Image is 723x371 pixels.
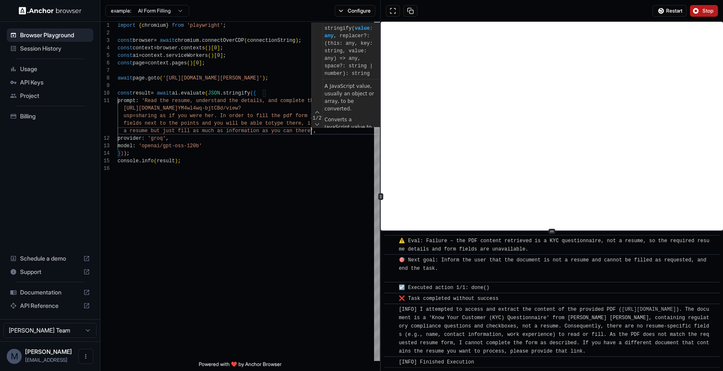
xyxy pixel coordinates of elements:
span: contexts [181,45,205,51]
span: ; [127,151,130,156]
span: ( [154,158,156,164]
span: Billing [20,112,90,120]
span: ​ [388,256,392,264]
span: : [133,143,136,149]
span: . [178,45,181,51]
div: 6 [100,59,110,67]
span: : [142,136,145,141]
span: API Keys [20,78,90,87]
span: 0 [217,53,220,59]
span: ] [217,45,220,51]
span: ( [244,38,247,43]
span: Usage [20,65,90,73]
button: Restart [652,5,687,17]
span: model [118,143,133,149]
span: ( [205,45,208,51]
span: 'groq' [148,136,166,141]
span: 'Read the resume, understand the details, and comp [142,98,292,104]
span: stringify( [325,26,355,31]
a: [URL][DOMAIN_NAME] [622,307,676,312]
span: 'openai/gpt-oss-120b' [138,143,202,149]
div: 15 [100,157,110,165]
div: M [7,349,22,364]
span: ​ [388,284,392,292]
span: await [118,75,133,81]
span: page [133,75,145,81]
span: Project [20,92,90,100]
span: ; [202,60,205,66]
span: chromium [142,23,166,28]
span: ( [187,60,190,66]
span: from [172,23,184,28]
span: evaluate [181,90,205,96]
span: . [138,158,141,164]
span: ; [298,38,301,43]
span: const [118,60,133,66]
span: Schedule a demo [20,254,80,263]
span: ❌ Task completed without success [399,296,498,302]
span: result [157,158,175,164]
span: maveen@913.ai [25,357,67,363]
span: [INFO] I attempted to access and extract the content of the provided PDF ( ). The document is a '... [399,307,709,354]
span: YM4wl4wq-bjtCBd/view? [178,105,241,111]
span: const [118,53,133,59]
span: ) [190,60,193,66]
img: Anchor Logo [19,7,82,15]
span: he pdf form just click on the [274,113,361,119]
span: [URL][DOMAIN_NAME] [123,105,178,111]
div: 14 [100,150,110,157]
span: example: [111,8,131,14]
div: 4 [100,44,110,52]
span: ​ [388,237,392,245]
span: ☑️ Executed action 1/1: done() [399,285,490,291]
span: Documentation [20,288,80,297]
div: API Reference [7,299,93,312]
span: . [169,60,172,66]
span: fields next to the points and you will be able to [123,120,271,126]
span: ai [172,90,178,96]
span: } [166,23,169,28]
p: Converts a JavaScript value to a JavaScript Object Notation (JSON) string. [325,116,375,154]
span: ( [208,53,211,59]
span: await [160,38,175,43]
div: 1 [100,22,110,29]
span: Session History [20,44,90,53]
span: , [166,136,169,141]
span: ​ [388,305,392,314]
span: goto [148,75,160,81]
span: . [163,53,166,59]
span: lete the form at [292,98,341,104]
div: 16 [100,165,110,172]
span: . [220,90,223,96]
span: result [133,90,151,96]
span: JSON [208,90,220,96]
button: Configure [335,5,375,17]
button: Stop [690,5,718,17]
span: API Reference [20,302,80,310]
div: 2 [100,29,110,37]
span: provider [118,136,142,141]
span: const [118,38,133,43]
span: [INFO] Finished Execution [399,359,474,365]
div: 9 [100,82,110,90]
span: Powered with ❤️ by Anchor Browser [199,361,282,371]
span: 0 [214,45,217,51]
div: 8 [100,74,110,82]
span: stringify [223,90,250,96]
span: } [118,151,120,156]
div: 12 [100,135,110,142]
span: = [145,60,148,66]
span: ( [205,90,208,96]
div: Billing [7,110,93,123]
span: info [142,158,154,164]
span: Stop [702,8,714,14]
span: { [253,90,256,96]
div: 5 [100,52,110,59]
span: ( [250,90,253,96]
span: . [199,38,202,43]
span: ) [262,75,265,81]
span: Browser Playground [20,31,90,39]
span: ) [123,151,126,156]
span: page [133,60,145,66]
div: 11 [100,97,110,105]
